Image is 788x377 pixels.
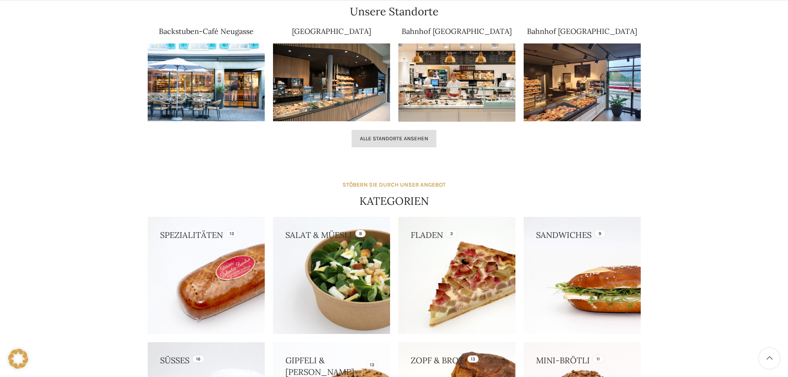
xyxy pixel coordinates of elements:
span: Alle Standorte ansehen [360,135,428,142]
a: [GEOGRAPHIC_DATA] [292,26,371,36]
h4: KATEGORIEN [359,194,429,209]
a: Scroll to top button [759,348,780,369]
a: Bahnhof [GEOGRAPHIC_DATA] [402,26,512,36]
div: STÖBERN SIE DURCH UNSER ANGEBOT [343,180,445,190]
h4: Unsere Standorte [350,4,438,19]
a: Bahnhof [GEOGRAPHIC_DATA] [527,26,637,36]
a: Backstuben-Café Neugasse [159,26,254,36]
a: Alle Standorte ansehen [352,130,436,147]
